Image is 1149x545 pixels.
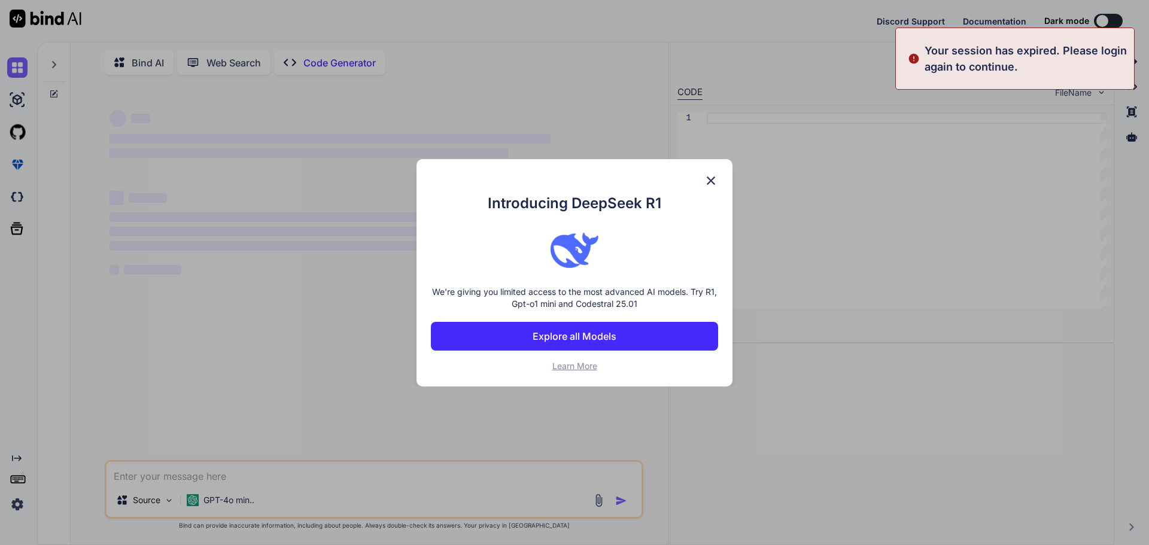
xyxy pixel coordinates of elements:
[925,42,1127,75] p: Your session has expired. Please login again to continue.
[431,193,718,214] h1: Introducing DeepSeek R1
[704,173,718,188] img: close
[908,42,920,75] img: alert
[551,226,598,274] img: bind logo
[552,361,597,371] span: Learn More
[431,286,718,310] p: We're giving you limited access to the most advanced AI models. Try R1, Gpt-o1 mini and Codestral...
[533,329,616,343] p: Explore all Models
[431,322,718,351] button: Explore all Models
